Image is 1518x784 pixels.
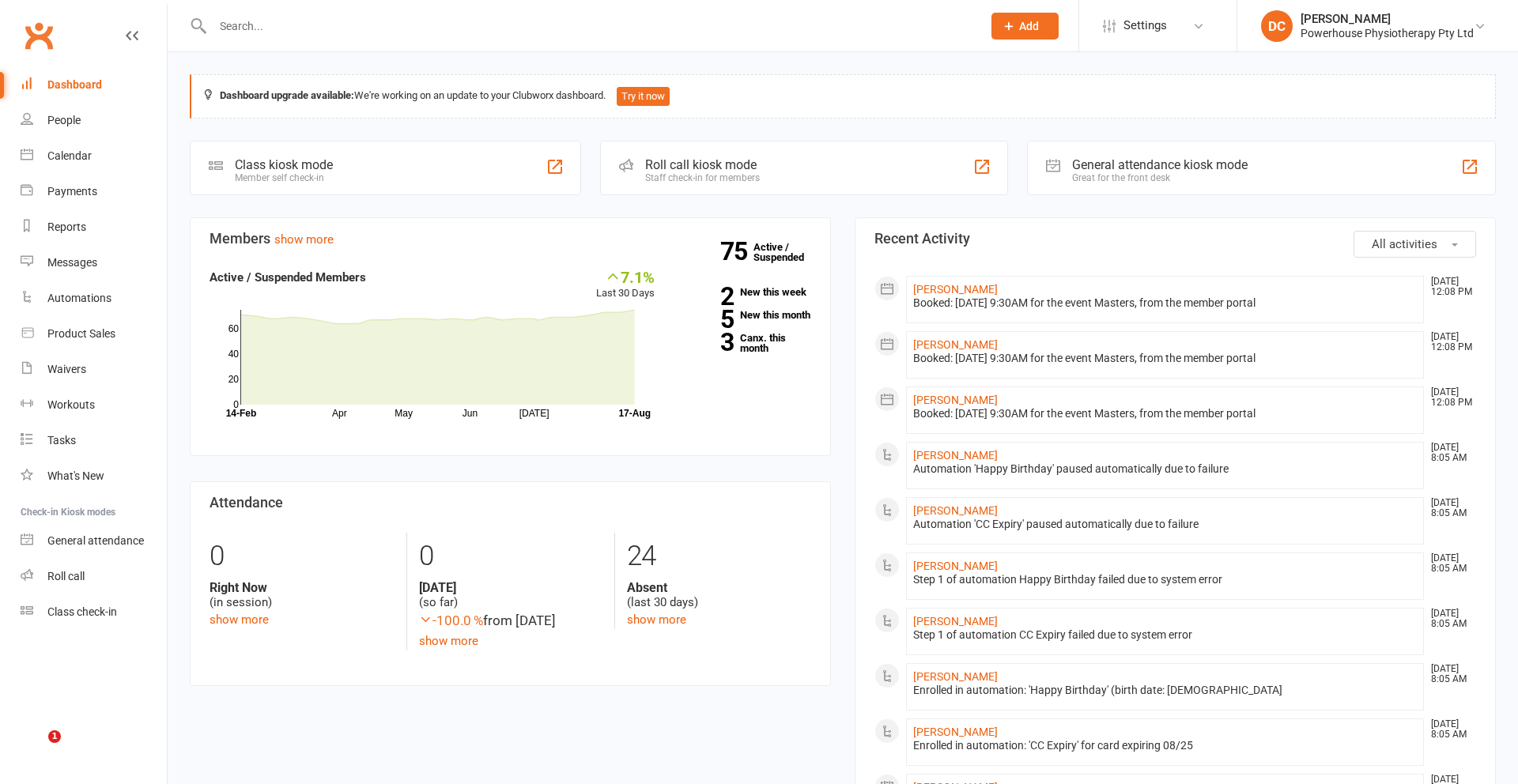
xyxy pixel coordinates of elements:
[419,610,603,631] div: from [DATE]
[47,327,115,340] div: Product Sales
[235,172,333,183] div: Member self check-in
[21,594,167,630] a: Class kiosk mode
[1123,8,1167,43] span: Settings
[208,15,971,37] input: Search...
[47,256,97,269] div: Messages
[210,533,395,580] div: 0
[47,220,86,233] div: Reports
[274,232,334,247] a: show more
[1261,10,1293,42] div: DC
[1354,231,1476,258] button: All activities
[1019,20,1039,32] span: Add
[47,363,86,375] div: Waivers
[1423,609,1475,629] time: [DATE] 8:05 AM
[1423,332,1475,352] time: [DATE] 12:08 PM
[419,634,478,648] a: show more
[21,559,167,594] a: Roll call
[991,13,1059,40] button: Add
[913,573,1417,586] div: Step 1 of automation Happy Birthday failed due to system error
[210,580,395,610] div: (in session)
[1423,443,1475,463] time: [DATE] 8:05 AM
[913,449,998,462] a: [PERSON_NAME]
[913,684,1417,697] div: Enrolled in automation: 'Happy Birthday' (birth date: [DEMOGRAPHIC_DATA]
[47,292,111,304] div: Automations
[21,523,167,559] a: General attendance kiosk mode
[1423,498,1475,518] time: [DATE] 8:05 AM
[678,310,811,320] a: 5New this month
[21,245,167,281] a: Messages
[190,74,1496,119] div: We're working on an update to your Clubworx dashboard.
[21,458,167,494] a: What's New
[21,423,167,458] a: Tasks
[419,533,603,580] div: 0
[913,628,1417,642] div: Step 1 of automation CC Expiry failed due to system error
[913,726,998,738] a: [PERSON_NAME]
[21,281,167,316] a: Automations
[913,338,998,351] a: [PERSON_NAME]
[913,352,1417,365] div: Booked: [DATE] 9:30AM for the event Masters, from the member portal
[47,570,85,582] div: Roll call
[21,103,167,138] a: People
[47,149,92,162] div: Calendar
[627,533,811,580] div: 24
[21,387,167,423] a: Workouts
[678,285,734,308] strong: 2
[913,407,1417,420] div: Booked: [DATE] 9:30AM for the event Masters, from the member portal
[617,87,670,106] button: Try it now
[1423,664,1475,684] time: [DATE] 8:05 AM
[874,231,1476,247] h3: Recent Activity
[913,504,998,517] a: [PERSON_NAME]
[627,580,811,595] strong: Absent
[47,78,102,91] div: Dashboard
[753,230,823,274] a: 75Active / Suspended
[1423,277,1475,297] time: [DATE] 12:08 PM
[47,398,95,411] div: Workouts
[210,580,395,595] strong: Right Now
[913,560,998,572] a: [PERSON_NAME]
[210,612,269,627] a: show more
[1423,719,1475,740] time: [DATE] 8:05 AM
[19,16,59,55] a: Clubworx
[627,580,811,610] div: (last 30 days)
[47,469,104,482] div: What's New
[913,670,998,683] a: [PERSON_NAME]
[1372,237,1437,251] span: All activities
[210,231,811,247] h3: Members
[21,316,167,352] a: Product Sales
[913,296,1417,310] div: Booked: [DATE] 9:30AM for the event Masters, from the member portal
[47,185,97,198] div: Payments
[21,67,167,103] a: Dashboard
[645,172,760,183] div: Staff check-in for members
[913,739,1417,752] div: Enrolled in automation: 'CC Expiry' for card expiring 08/25
[16,730,54,768] iframe: Intercom live chat
[419,580,603,610] div: (so far)
[720,239,753,263] strong: 75
[21,138,167,174] a: Calendar
[1072,157,1248,172] div: General attendance kiosk mode
[210,270,366,285] strong: Active / Suspended Members
[913,615,998,628] a: [PERSON_NAME]
[1072,172,1248,183] div: Great for the front desk
[1301,12,1474,26] div: [PERSON_NAME]
[627,612,686,627] a: show more
[210,495,811,511] h3: Attendance
[913,283,998,296] a: [PERSON_NAME]
[419,612,483,628] span: -100.0 %
[21,174,167,209] a: Payments
[596,268,655,302] div: Last 30 Days
[47,434,76,447] div: Tasks
[1301,26,1474,40] div: Powerhouse Physiotherapy Pty Ltd
[47,534,144,547] div: General attendance
[645,157,760,172] div: Roll call kiosk mode
[235,157,333,172] div: Class kiosk mode
[678,307,734,331] strong: 5
[596,268,655,285] div: 7.1%
[678,287,811,297] a: 2New this week
[1423,553,1475,574] time: [DATE] 8:05 AM
[21,209,167,245] a: Reports
[48,730,61,743] span: 1
[913,462,1417,476] div: Automation 'Happy Birthday' paused automatically due to failure
[21,352,167,387] a: Waivers
[678,330,734,354] strong: 3
[1423,387,1475,408] time: [DATE] 12:08 PM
